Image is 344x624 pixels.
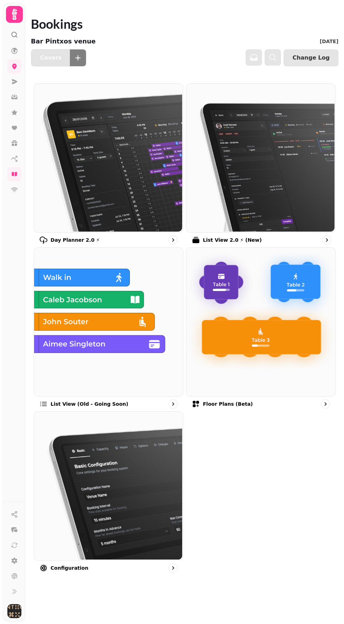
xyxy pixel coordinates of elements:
[33,247,182,396] img: List view (Old - going soon)
[31,49,70,66] button: Covers
[40,55,61,61] p: Covers
[186,83,336,245] a: List View 2.0 ⚡ (New)List View 2.0 ⚡ (New)
[186,83,335,232] img: List View 2.0 ⚡ (New)
[203,236,262,244] p: List View 2.0 ⚡ (New)
[51,564,88,571] p: Configuration
[34,411,183,572] a: ConfigurationConfiguration
[186,247,335,396] img: Floor Plans (beta)
[323,236,330,244] svg: go to
[31,36,96,46] p: Bar Pintxos venue
[320,38,338,45] p: [DATE]
[34,247,183,409] a: List view (Old - going soon)List view (Old - going soon)
[170,236,177,244] svg: go to
[322,400,329,407] svg: go to
[203,400,253,407] p: Floor Plans (beta)
[7,604,21,618] img: User avatar
[33,411,182,560] img: Configuration
[51,236,100,244] p: Day Planner 2.0 ⚡
[33,83,182,232] img: Day Planner 2.0 ⚡
[51,400,128,407] p: List view (Old - going soon)
[34,83,183,245] a: Day Planner 2.0 ⚡Day Planner 2.0 ⚡
[284,49,338,66] button: Change Log
[170,564,177,571] svg: go to
[186,247,336,409] a: Floor Plans (beta)Floor Plans (beta)
[6,604,23,618] button: User avatar
[170,400,177,407] svg: go to
[292,55,330,61] span: Change Log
